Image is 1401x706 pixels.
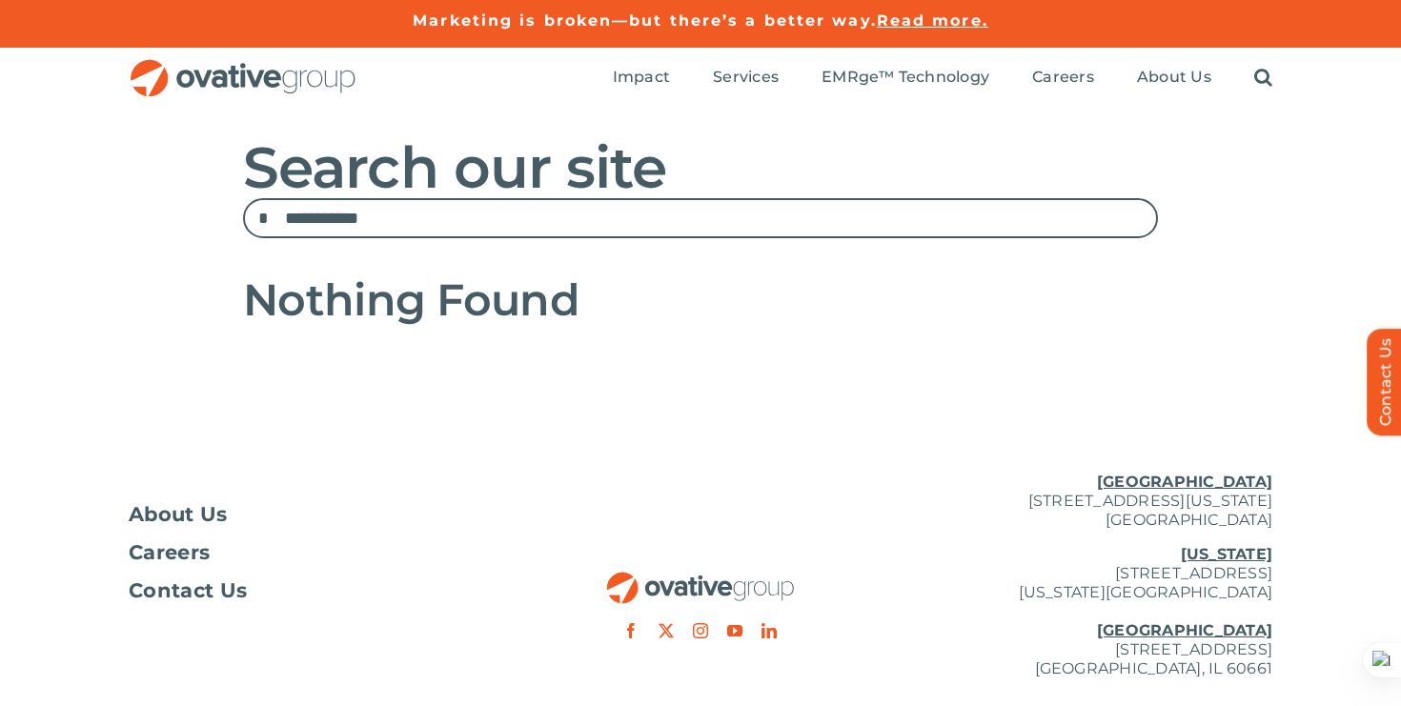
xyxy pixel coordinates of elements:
a: Impact [613,68,670,89]
a: Search [1254,68,1272,89]
nav: Menu [613,48,1272,109]
h1: Search our site [243,137,1158,198]
a: About Us [129,505,510,524]
u: [GEOGRAPHIC_DATA] [1097,621,1272,639]
p: [STREET_ADDRESS][US_STATE] [GEOGRAPHIC_DATA] [891,473,1272,530]
u: [GEOGRAPHIC_DATA] [1097,473,1272,491]
a: twitter [659,623,674,638]
a: facebook [623,623,639,638]
span: Careers [129,543,210,562]
span: Careers [1032,68,1094,87]
input: Search [243,198,283,238]
span: EMRge™ Technology [822,68,989,87]
input: Search... [243,198,1158,238]
span: Impact [613,68,670,87]
a: Contact Us [129,581,510,600]
a: youtube [727,623,742,638]
a: instagram [693,623,708,638]
a: OG_Full_horizontal_RGB [129,57,357,75]
a: linkedin [761,623,777,638]
p: [STREET_ADDRESS] [US_STATE][GEOGRAPHIC_DATA] [STREET_ADDRESS] [GEOGRAPHIC_DATA], IL 60661 [891,545,1272,678]
a: About Us [1137,68,1211,89]
p: Nothing Found [243,276,1158,324]
a: Services [713,68,779,89]
a: Careers [129,543,510,562]
a: Read more. [877,11,988,30]
nav: Footer Menu [129,505,510,600]
span: About Us [129,505,228,524]
u: [US_STATE] [1181,545,1272,563]
a: EMRge™ Technology [822,68,989,89]
a: Marketing is broken—but there’s a better way. [413,11,877,30]
a: Careers [1032,68,1094,89]
span: About Us [1137,68,1211,87]
a: OG_Full_horizontal_RGB [605,570,796,588]
span: Services [713,68,779,87]
span: Contact Us [129,581,247,600]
